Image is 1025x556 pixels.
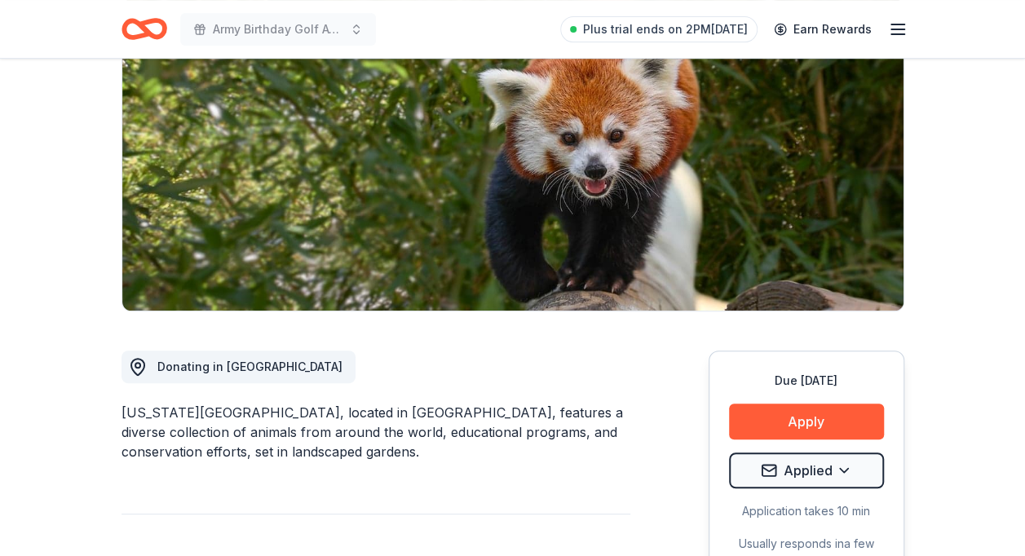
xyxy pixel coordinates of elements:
[583,20,748,39] span: Plus trial ends on 2PM[DATE]
[180,13,376,46] button: Army Birthday Golf Awards Luncheon Silent Auction
[729,371,884,391] div: Due [DATE]
[213,20,343,39] span: Army Birthday Golf Awards Luncheon Silent Auction
[729,404,884,439] button: Apply
[560,16,758,42] a: Plus trial ends on 2PM[DATE]
[729,501,884,521] div: Application takes 10 min
[764,15,881,44] a: Earn Rewards
[157,360,342,373] span: Donating in [GEOGRAPHIC_DATA]
[729,452,884,488] button: Applied
[121,403,630,461] div: [US_STATE][GEOGRAPHIC_DATA], located in [GEOGRAPHIC_DATA], features a diverse collection of anima...
[121,10,167,48] a: Home
[784,460,833,481] span: Applied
